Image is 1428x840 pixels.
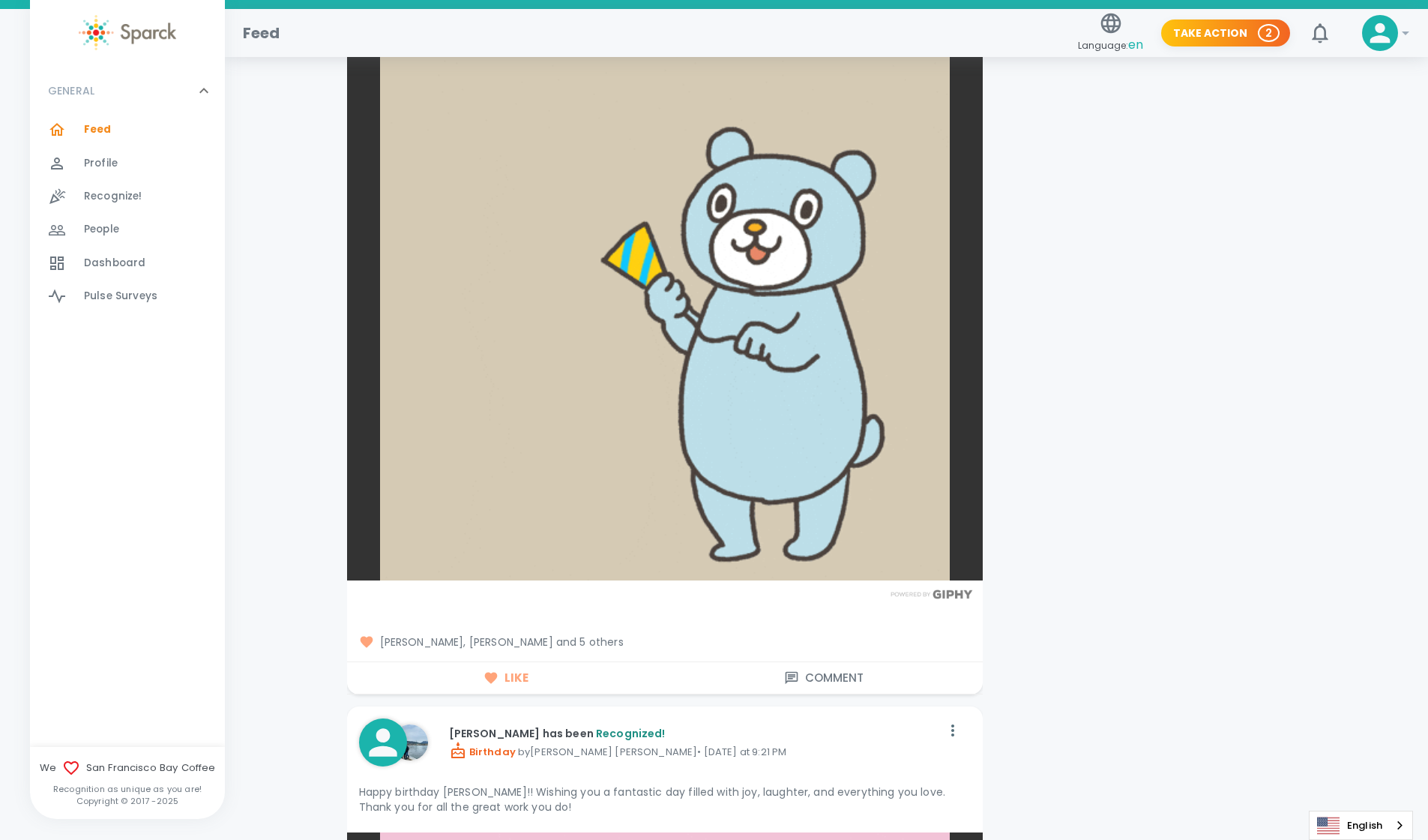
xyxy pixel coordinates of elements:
[359,784,971,814] p: Happy birthday [PERSON_NAME]!! Wishing you a fantastic day filled with joy, laughter, and everyth...
[1072,7,1149,60] button: Language:en
[347,662,665,694] button: Like
[84,189,142,204] span: Recognize!
[30,147,225,180] a: Profile
[30,180,225,213] a: Recognize!
[1309,811,1413,840] div: Language
[84,122,112,137] span: Feed
[1265,25,1272,40] p: 2
[30,783,225,795] p: Recognition as unique as you are!
[30,15,225,50] a: Sparck logo
[392,724,428,760] img: Picture of Anna Belle Heredia
[596,726,666,741] span: Recognized!
[30,213,225,246] a: People
[30,68,225,113] div: GENERAL
[30,113,225,146] a: Feed
[1128,36,1143,53] span: en
[449,726,941,741] p: [PERSON_NAME] has been
[48,83,94,98] p: GENERAL
[449,742,941,760] p: by [PERSON_NAME] [PERSON_NAME] • [DATE] at 9:21 PM
[84,156,118,171] span: Profile
[1309,811,1413,840] aside: Language selected: English
[84,256,145,271] span: Dashboard
[84,289,157,304] span: Pulse Surveys
[449,745,516,759] span: Birthday
[243,21,280,45] h1: Feed
[1078,35,1143,55] span: Language:
[1310,811,1412,839] a: English
[30,759,225,777] span: We San Francisco Bay Coffee
[79,15,176,50] img: Sparck logo
[30,280,225,313] a: Pulse Surveys
[359,634,971,649] span: [PERSON_NAME], [PERSON_NAME] and 5 others
[887,589,977,599] img: Powered by GIPHY
[665,662,983,694] button: Comment
[30,247,225,280] a: Dashboard
[30,113,225,319] div: GENERAL
[1161,19,1290,47] button: Take Action 2
[84,222,119,237] span: People
[30,795,225,807] p: Copyright © 2017 - 2025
